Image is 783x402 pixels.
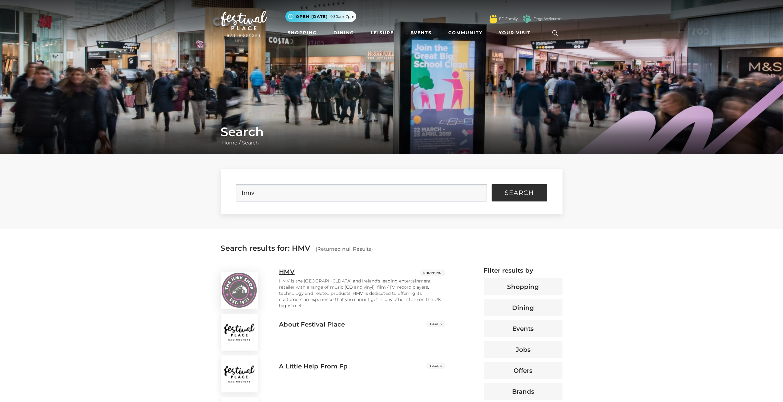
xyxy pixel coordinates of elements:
[316,246,373,252] span: (Returned null Results)
[331,14,355,19] span: 9.30am-7pm
[221,124,563,139] h1: Search
[285,11,356,22] button: Open [DATE] 9.30am-7pm
[368,27,396,39] a: Leisure
[216,267,450,309] a: HMV Shopping HMV is the [GEOGRAPHIC_DATA] and Ireland's leading entertainment retailer with a ran...
[221,314,258,351] img: about festival place
[446,27,485,39] a: Community
[216,124,567,147] div: /
[484,383,563,400] button: Brands
[331,27,357,39] a: Dining
[216,351,450,392] a: a little help from fp A Little Help From Fp PAGES
[484,362,563,379] button: Offers
[484,320,563,337] button: Events
[497,27,537,39] a: Your Visit
[221,355,258,392] img: a little help from fp
[492,184,547,201] button: Search
[279,321,345,328] h3: About Festival Place
[285,27,320,39] a: Shopping
[296,14,328,19] span: Open [DATE]
[426,363,446,369] span: PAGES
[420,270,446,276] span: Shopping
[221,11,267,37] img: Festival Place Logo
[279,268,295,275] h3: HMV
[426,321,446,327] span: PAGES
[484,267,563,274] h4: Filter results by
[484,278,563,295] button: Shopping
[241,140,261,146] a: Search
[216,309,450,351] a: about festival place About Festival Place PAGES
[499,16,518,22] a: FP Family
[534,16,563,22] a: Dogs Welcome!
[505,190,534,196] span: Search
[484,341,563,358] button: Jobs
[499,30,531,36] span: Your Visit
[221,140,239,146] a: Home
[408,27,434,39] a: Events
[279,363,348,370] h3: A Little Help From Fp
[279,278,446,309] p: HMV is the [GEOGRAPHIC_DATA] and Ireland's leading entertainment retailer with a range of music (...
[236,184,487,201] input: Search Site
[484,299,563,316] button: Dining
[221,244,311,253] span: Search results for: HMV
